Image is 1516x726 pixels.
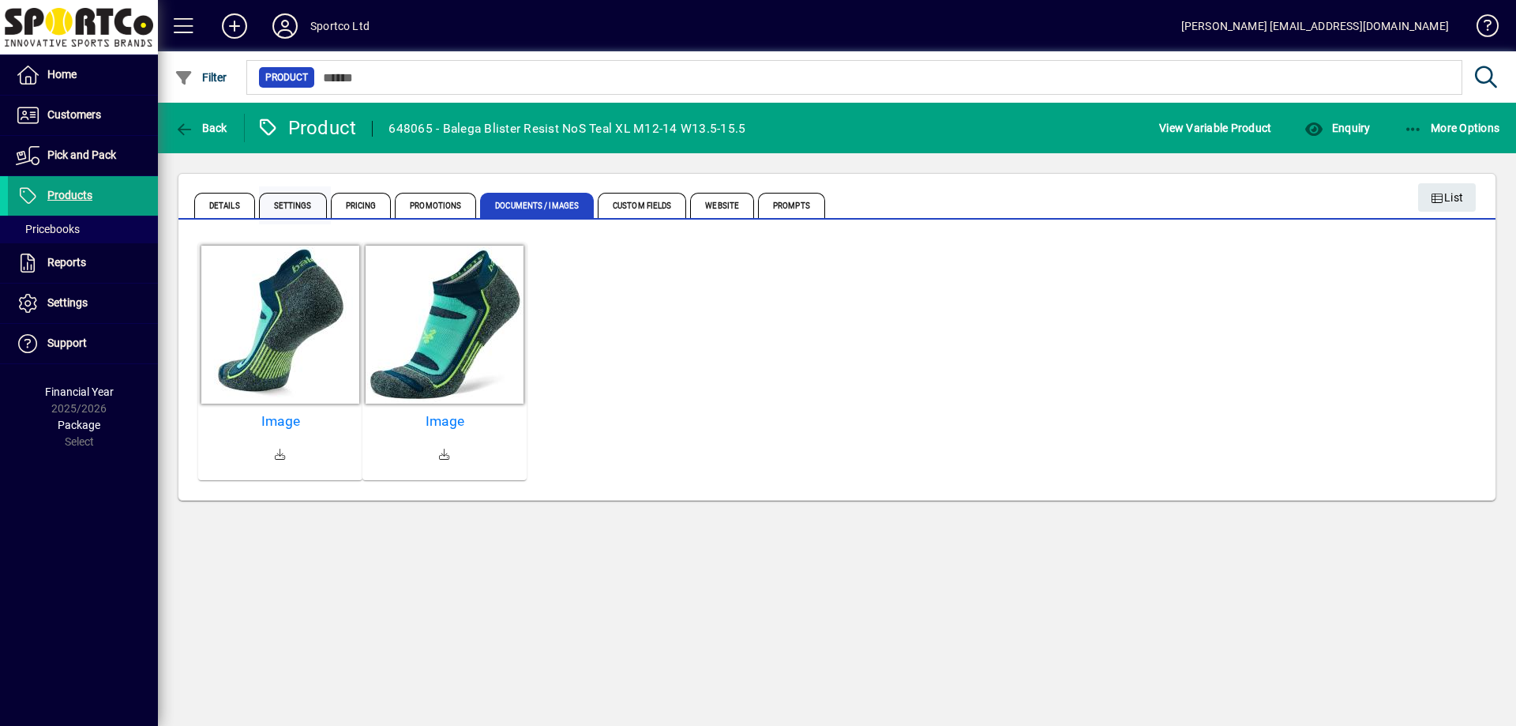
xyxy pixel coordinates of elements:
span: List [1431,185,1464,211]
div: 648065 - Balega Blister Resist NoS Teal XL M12-14 W13.5-15.5 [388,116,745,141]
span: Product [265,70,308,85]
span: Promotions [395,193,476,218]
span: Custom Fields [598,193,686,218]
span: View Variable Product [1159,115,1271,141]
span: Financial Year [45,386,114,398]
span: More Options [1404,122,1500,134]
span: Pricebooks [16,223,80,235]
span: Products [47,189,92,201]
span: Settings [259,193,327,218]
button: Profile [260,12,310,40]
a: Settings [8,284,158,323]
button: Filter [171,63,231,92]
span: Website [690,193,754,218]
a: Image [369,413,520,430]
a: Reports [8,243,158,283]
span: Back [174,122,227,134]
a: Image [205,413,356,430]
app-page-header-button: Back [158,114,245,142]
a: Customers [8,96,158,135]
a: Knowledge Base [1465,3,1496,55]
span: Details [194,193,255,218]
a: Pick and Pack [8,136,158,175]
button: Back [171,114,231,142]
span: Documents / Images [480,193,594,218]
button: More Options [1400,114,1504,142]
a: Download [261,436,299,474]
span: Settings [47,296,88,309]
a: Home [8,55,158,95]
span: Prompts [758,193,825,218]
a: Pricebooks [8,216,158,243]
span: Package [58,419,100,431]
span: Home [47,68,77,81]
a: Support [8,324,158,363]
div: [PERSON_NAME] [EMAIL_ADDRESS][DOMAIN_NAME] [1181,13,1449,39]
span: Pricing [331,193,392,218]
button: Enquiry [1300,114,1374,142]
a: Download [426,436,463,474]
span: Filter [174,71,227,84]
span: Enquiry [1304,122,1370,134]
div: Sportco Ltd [310,13,370,39]
div: Product [257,115,357,141]
span: Reports [47,256,86,269]
span: Pick and Pack [47,149,116,161]
button: Add [209,12,260,40]
button: View Variable Product [1155,114,1275,142]
button: List [1418,183,1477,212]
span: Customers [47,108,101,121]
span: Support [47,337,87,349]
